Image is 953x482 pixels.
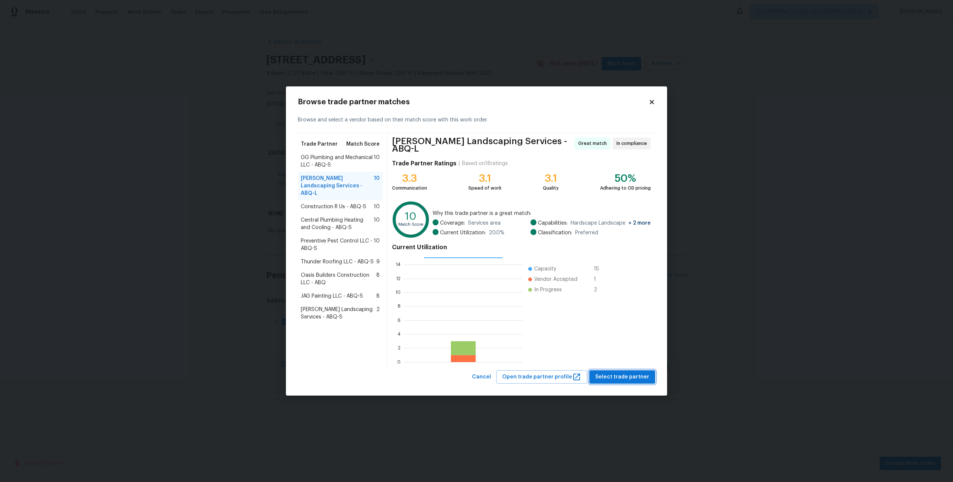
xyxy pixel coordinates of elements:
[472,372,491,382] span: Cancel
[396,276,401,280] text: 12
[538,219,568,227] span: Capabilities:
[298,98,648,106] h2: Browse trade partner matches
[395,290,401,295] text: 10
[301,258,374,266] span: Thunder Roofing LLC - ABQ-S
[502,372,581,382] span: Open trade partner profile
[468,184,501,192] div: Speed of work
[301,292,363,300] span: JAG Painting LLC - ABQ-S
[346,140,380,148] span: Match Score
[398,318,401,322] text: 6
[376,292,380,300] span: 8
[594,276,606,283] span: 1
[456,160,462,167] div: |
[433,210,651,217] span: Why this trade partner is a great match:
[398,222,423,226] text: Match Score
[398,304,401,308] text: 8
[301,175,374,197] span: [PERSON_NAME] Landscaping Services - ABQ-L
[301,272,376,286] span: Oasis Builders Construction LLC - ABQ
[301,154,374,169] span: GG Plumbing and Mechanical LLC - ABQ-S
[595,372,649,382] span: Select trade partner
[301,216,374,231] span: Central Plumbing Heating and Cooling - ABQ-S
[301,203,366,210] span: Construction R Us - ABQ-S
[496,370,587,384] button: Open trade partner profile
[374,203,380,210] span: 10
[600,184,651,192] div: Adhering to OD pricing
[396,262,401,267] text: 14
[405,211,417,221] text: 10
[376,272,380,286] span: 8
[489,229,504,237] span: 20.0 %
[301,306,376,321] span: [PERSON_NAME] Landscaping Services - ABQ-S
[301,140,338,148] span: Trade Partner
[543,184,559,192] div: Quality
[571,219,651,227] span: Hardscape Landscape
[534,276,577,283] span: Vendor Accepted
[543,175,559,182] div: 3.1
[398,332,401,336] text: 4
[534,265,556,273] span: Capacity
[392,184,427,192] div: Communication
[374,216,380,231] span: 10
[440,219,465,227] span: Coverage:
[301,237,374,252] span: Preventive Pest Control LLC - ABQ-S
[575,229,598,237] span: Preferred
[376,258,380,266] span: 9
[392,160,456,167] h4: Trade Partner Ratings
[578,140,610,147] span: Great match
[298,107,655,133] div: Browse and select a vendor based on their match score with this work order.
[374,154,380,169] span: 10
[594,265,606,273] span: 15
[594,286,606,294] span: 2
[374,175,380,197] span: 10
[392,175,427,182] div: 3.3
[538,229,572,237] span: Classification:
[616,140,650,147] span: In compliance
[468,219,501,227] span: Services area
[392,244,651,251] h4: Current Utilization
[462,160,508,167] div: Based on 18 ratings
[600,175,651,182] div: 50%
[589,370,655,384] button: Select trade partner
[397,359,401,364] text: 0
[376,306,380,321] span: 2
[440,229,486,237] span: Current Utilization:
[468,175,501,182] div: 3.1
[398,346,401,350] text: 2
[469,370,494,384] button: Cancel
[374,237,380,252] span: 10
[628,221,651,226] span: + 2 more
[392,137,572,152] span: [PERSON_NAME] Landscaping Services - ABQ-L
[534,286,562,294] span: In Progress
